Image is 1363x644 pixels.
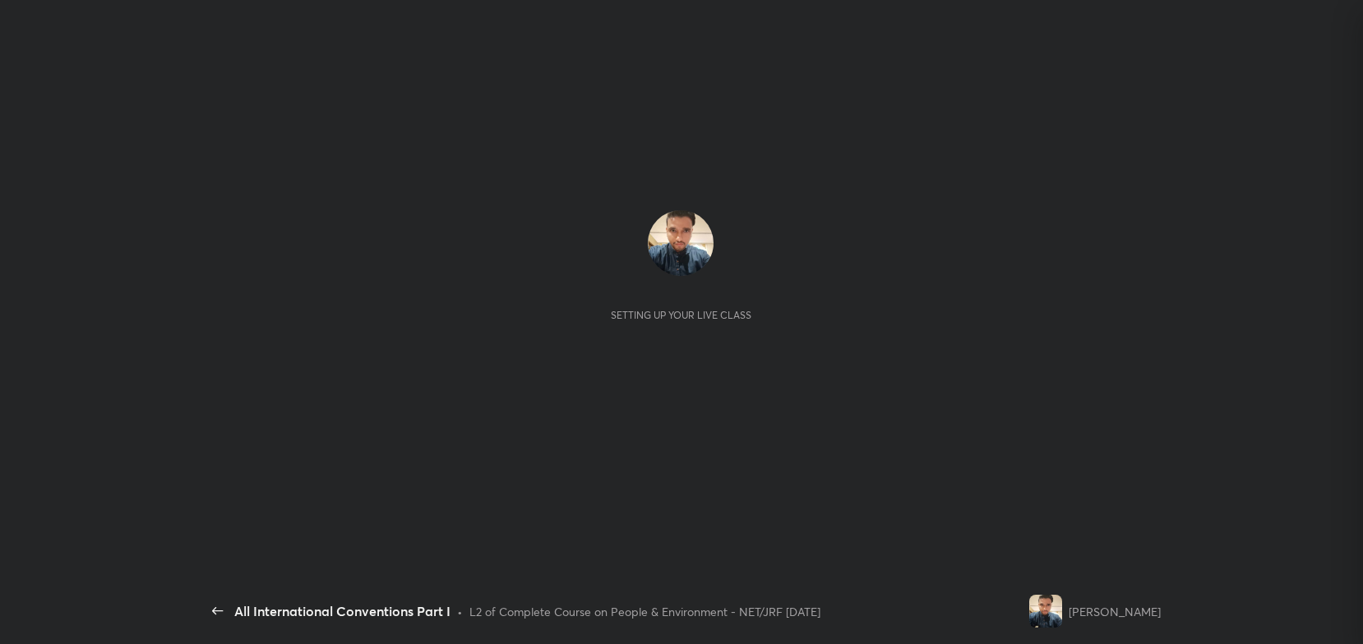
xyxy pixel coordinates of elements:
div: L2 of Complete Course on People & Environment - NET/JRF [DATE] [469,603,820,620]
img: 55473ce4c9694ef3bb855ddd9006c2b4.jpeg [1029,595,1062,628]
div: [PERSON_NAME] [1069,603,1161,620]
div: All International Conventions Part I [234,601,450,621]
div: Setting up your live class [611,309,751,321]
img: 55473ce4c9694ef3bb855ddd9006c2b4.jpeg [648,210,714,276]
div: • [457,603,463,620]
